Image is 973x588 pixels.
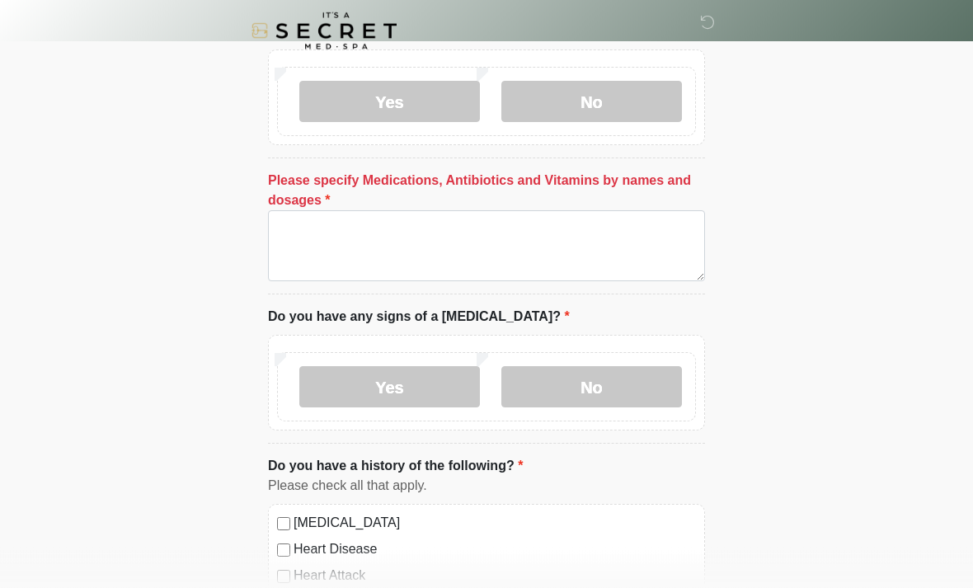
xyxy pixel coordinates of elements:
[268,308,570,327] label: Do you have any signs of a [MEDICAL_DATA]?
[294,567,696,586] label: Heart Attack
[294,514,696,534] label: [MEDICAL_DATA]
[251,12,397,49] img: It's A Secret Med Spa Logo
[268,477,705,496] div: Please check all that apply.
[294,540,696,560] label: Heart Disease
[277,571,290,584] input: Heart Attack
[277,518,290,531] input: [MEDICAL_DATA]
[268,457,523,477] label: Do you have a history of the following?
[268,172,705,211] label: Please specify Medications, Antibiotics and Vitamins by names and dosages
[501,82,682,123] label: No
[299,82,480,123] label: Yes
[501,367,682,408] label: No
[277,544,290,557] input: Heart Disease
[299,367,480,408] label: Yes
